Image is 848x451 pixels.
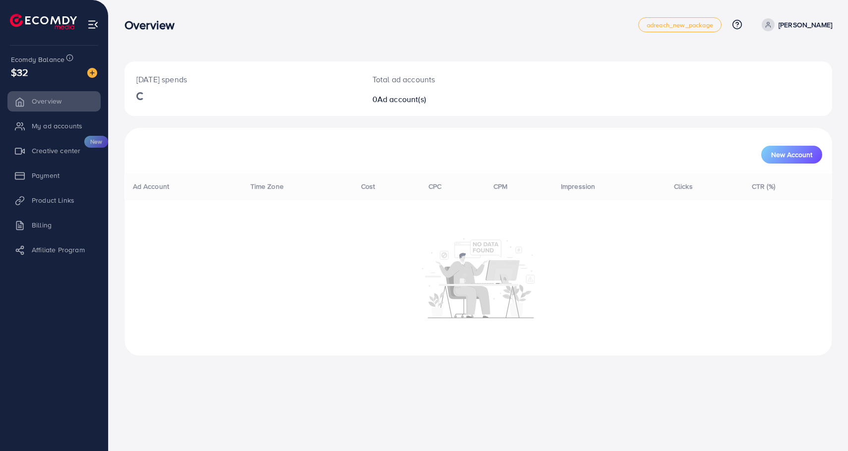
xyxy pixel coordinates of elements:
span: Ad account(s) [377,94,426,105]
span: New Account [771,151,812,158]
h2: 0 [372,95,526,104]
button: New Account [761,146,822,164]
span: Ecomdy Balance [11,55,64,64]
span: adreach_new_package [647,22,713,28]
p: [PERSON_NAME] [779,19,832,31]
a: [PERSON_NAME] [758,18,832,31]
p: [DATE] spends [136,73,349,85]
img: logo [10,14,77,29]
img: menu [87,19,99,30]
p: Total ad accounts [372,73,526,85]
h3: Overview [124,18,182,32]
a: adreach_new_package [638,17,722,32]
span: $32 [11,65,28,79]
img: image [87,68,97,78]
